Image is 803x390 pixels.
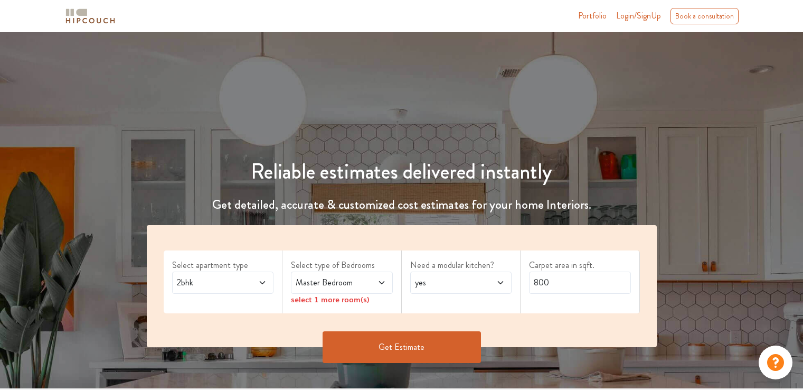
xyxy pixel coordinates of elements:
[140,159,663,184] h1: Reliable estimates delivered instantly
[410,259,512,272] label: Need a modular kitchen?
[294,276,363,289] span: Master Bedroom
[64,7,117,25] img: logo-horizontal.svg
[140,197,663,212] h4: Get detailed, accurate & customized cost estimates for your home Interiors.
[64,4,117,28] span: logo-horizontal.svg
[323,331,481,363] button: Get Estimate
[291,259,393,272] label: Select type of Bedrooms
[529,259,631,272] label: Carpet area in sqft.
[616,10,661,22] span: Login/SignUp
[172,259,274,272] label: Select apartment type
[413,276,482,289] span: yes
[175,276,244,289] span: 2bhk
[670,8,739,24] div: Book a consultation
[529,272,631,294] input: Enter area sqft
[291,294,393,305] div: select 1 more room(s)
[578,10,607,22] a: Portfolio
